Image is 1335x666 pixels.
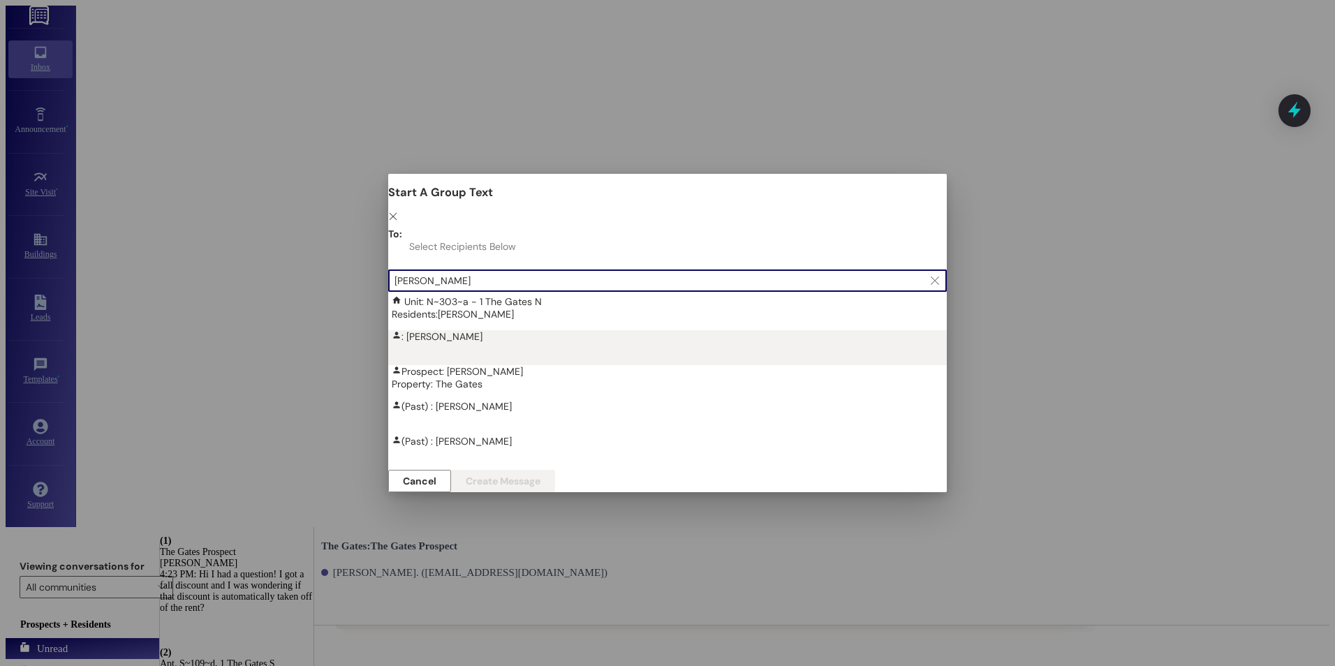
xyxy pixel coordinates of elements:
h3: To: [388,228,402,240]
div: Prospect: [PERSON_NAME]Property: The Gates [388,365,950,400]
span: Cancel [403,476,436,486]
i:  [931,275,939,286]
i:  [388,212,398,221]
div: (Past) : [PERSON_NAME] [388,435,950,470]
div: (Past) : [PERSON_NAME] [388,400,950,435]
div: Residents: [PERSON_NAME] [392,308,950,320]
div: : [PERSON_NAME] [392,330,950,343]
input: Search for any contact or apartment [394,271,924,290]
button: Create Message [451,470,555,492]
div: Unit: N~303~a - 1 The Gates NResidents:[PERSON_NAME] [388,295,950,330]
div: Prospect: [PERSON_NAME] [392,365,950,390]
div: (Past) : [PERSON_NAME] [392,435,950,447]
h4: Select Recipients Below [409,240,516,253]
div: Unit: N~303~a - 1 The Gates N [392,295,950,320]
h3: Start A Group Text [388,185,947,200]
div: : [PERSON_NAME] [388,330,950,365]
button: Cancel [388,470,451,492]
div: Property: The Gates [392,378,950,390]
button: Clear text [924,270,946,291]
div: (Past) : [PERSON_NAME] [392,400,950,413]
span: Create Message [466,476,540,486]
